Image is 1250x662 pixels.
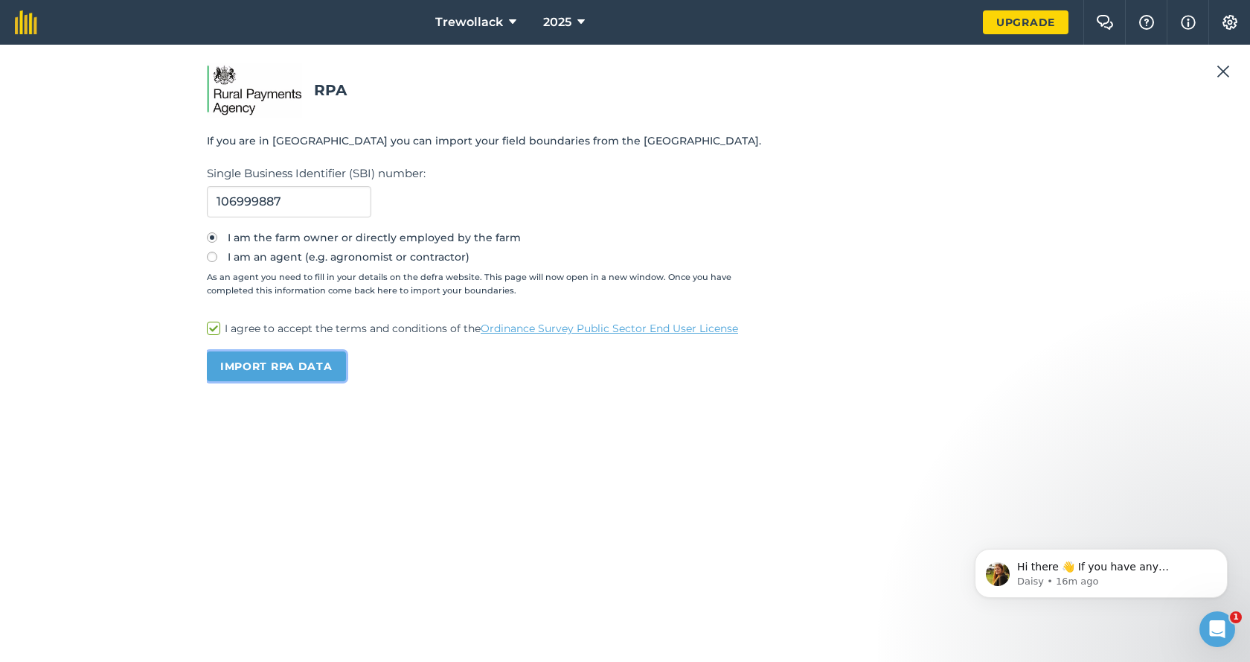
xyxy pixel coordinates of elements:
label: Single Business Identifier (SBI) number : [207,165,1043,182]
a: Ordinance Survey Public Sector End User License [481,322,738,335]
a: Upgrade [983,10,1068,34]
button: Import RPA data [207,351,346,381]
img: Two speech bubbles overlapping with the left bubble in the forefront [1096,15,1114,30]
small: As an agent you need to fill in your details on the defra website. This page will now open in a n... [207,271,764,298]
img: svg+xml;base64,PHN2ZyB4bWxucz0iaHR0cDovL3d3dy53My5vcmcvMjAwMC9zdmciIHdpZHRoPSIyMiIgaGVpZ2h0PSIzMC... [1217,63,1230,80]
label: I am the farm owner or directly employed by the farm [207,232,1043,243]
span: 2025 [543,13,571,31]
span: Trewollack [435,13,503,31]
span: 1 [1230,611,1242,623]
iframe: Intercom notifications message [952,518,1250,622]
img: fieldmargin Logo [15,10,37,34]
img: A cog icon [1221,15,1239,30]
h2: RPA [207,63,1043,118]
img: Rural Payment Agency logo [207,63,302,118]
img: svg+xml;base64,PHN2ZyB4bWxucz0iaHR0cDovL3d3dy53My5vcmcvMjAwMC9zdmciIHdpZHRoPSIxNyIgaGVpZ2h0PSIxNy... [1181,13,1196,31]
p: If you are in [GEOGRAPHIC_DATA] you can import your field boundaries from the [GEOGRAPHIC_DATA]. [207,133,1043,149]
label: I am an agent (e.g. agronomist or contractor) [207,252,1043,262]
img: A question mark icon [1138,15,1156,30]
iframe: Intercom live chat [1199,611,1235,647]
p: I agree to accept the terms and conditions of the [225,321,1043,337]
